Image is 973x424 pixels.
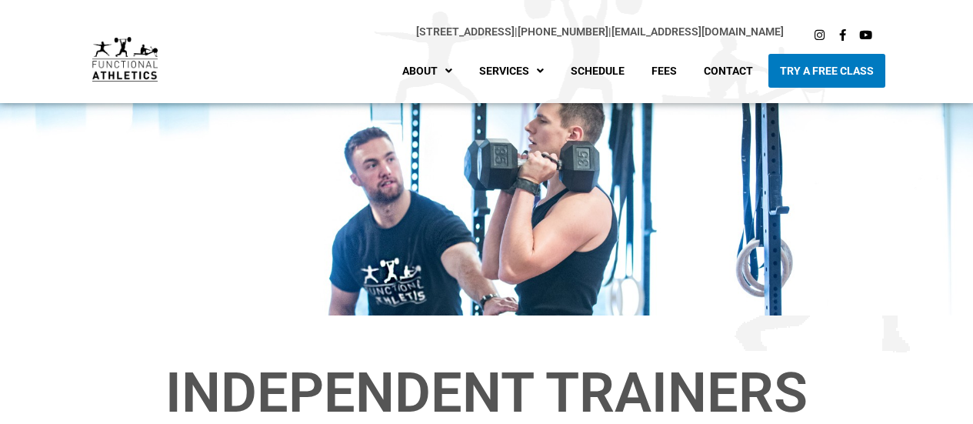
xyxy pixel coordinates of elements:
span: | [416,25,518,38]
a: Try A Free Class [768,54,885,88]
img: default-logo [92,37,158,82]
a: Schedule [559,54,636,88]
a: [STREET_ADDRESS] [416,25,515,38]
a: [EMAIL_ADDRESS][DOMAIN_NAME] [611,25,784,38]
a: [PHONE_NUMBER] [518,25,608,38]
a: Contact [692,54,765,88]
a: Fees [640,54,688,88]
p: | [188,23,784,41]
a: About [391,54,464,88]
a: Services [468,54,555,88]
h1: Independent trainers [60,366,914,421]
